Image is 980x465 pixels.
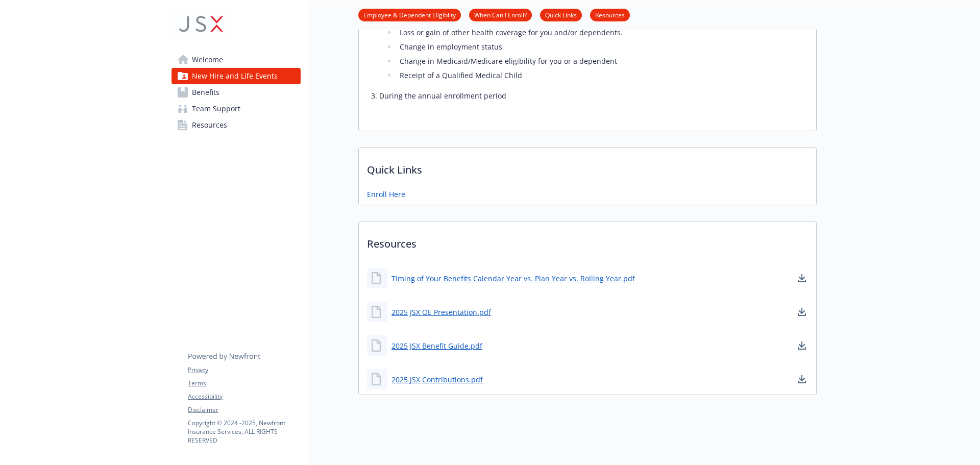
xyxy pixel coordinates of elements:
[171,68,301,84] a: New Hire and Life Events
[391,374,483,385] a: 2025 JSX Contributions.pdf
[540,10,582,19] a: Quick Links
[397,41,804,53] li: Change in employment status
[188,392,300,401] a: Accessibility
[397,55,804,67] li: Change in Medicaid/Medicare eligibility for you or a dependent
[188,419,300,445] p: Copyright © 2024 - 2025 , Newfront Insurance Services, ALL RIGHTS RESERVED
[590,10,630,19] a: Resources
[367,189,405,200] a: Enroll Here
[192,84,219,101] span: Benefits
[188,365,300,375] a: Privacy
[192,68,278,84] span: New Hire and Life Events
[359,222,816,260] p: Resources
[391,273,635,284] a: Timing of Your Benefits Calendar Year vs. Plan Year vs. Rolling Year.pdf
[796,272,808,284] a: download document
[188,405,300,414] a: Disclaimer
[391,307,491,317] a: 2025 JSX OE Presentation.pdf
[796,306,808,318] a: download document
[192,117,227,133] span: Resources
[171,84,301,101] a: Benefits
[469,10,532,19] a: When Can I Enroll?
[359,148,816,186] p: Quick Links
[358,10,461,19] a: Employee & Dependent Eligiblity
[397,69,804,82] li: Receipt of a Qualified Medical Child
[391,340,482,351] a: 2025 JSX Benefit Guide.pdf
[171,117,301,133] a: Resources
[192,101,240,117] span: Team Support
[371,90,804,102] p: 3. During the annual enrollment period
[171,101,301,117] a: Team Support
[188,379,300,388] a: Terms
[171,52,301,68] a: Welcome
[192,52,223,68] span: Welcome
[397,27,804,39] li: Loss or gain of other health coverage for you and/or dependents.
[796,373,808,385] a: download document
[796,339,808,352] a: download document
